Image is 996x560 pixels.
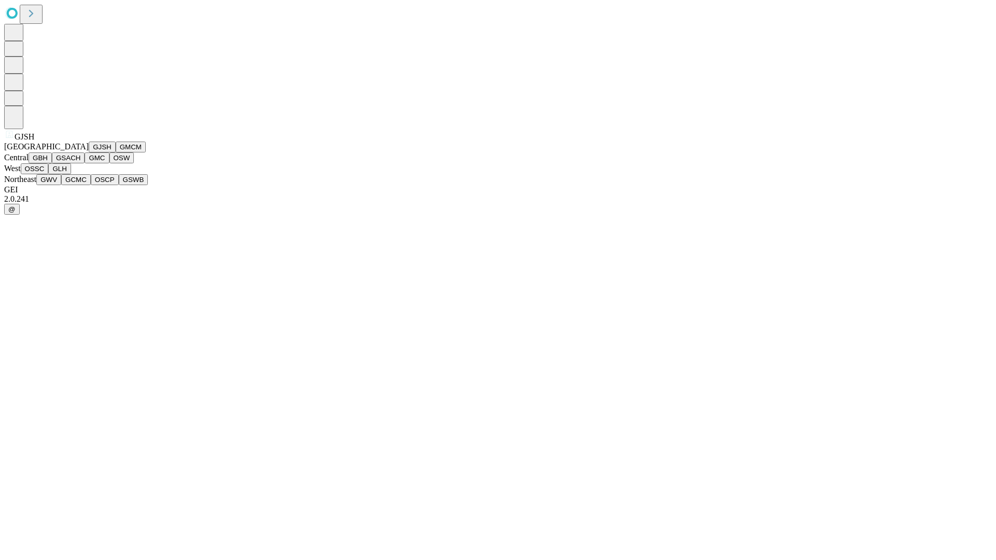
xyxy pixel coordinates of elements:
button: OSSC [21,163,49,174]
span: West [4,164,21,173]
span: [GEOGRAPHIC_DATA] [4,142,89,151]
button: GSACH [52,152,85,163]
button: GBH [29,152,52,163]
button: GMCM [116,142,146,152]
span: GJSH [15,132,34,141]
button: GWV [36,174,61,185]
span: Northeast [4,175,36,184]
div: 2.0.241 [4,194,992,204]
button: OSCP [91,174,119,185]
span: Central [4,153,29,162]
button: @ [4,204,20,215]
button: OSW [109,152,134,163]
button: GCMC [61,174,91,185]
button: GLH [48,163,71,174]
button: GSWB [119,174,148,185]
button: GMC [85,152,109,163]
span: @ [8,205,16,213]
button: GJSH [89,142,116,152]
div: GEI [4,185,992,194]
